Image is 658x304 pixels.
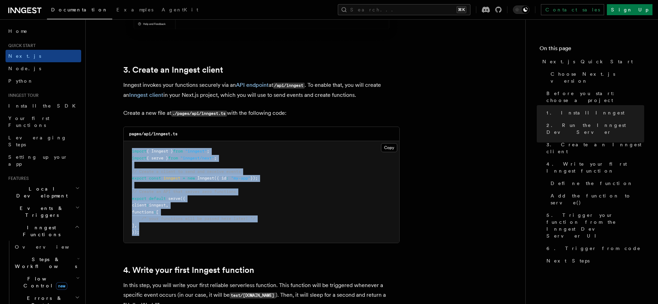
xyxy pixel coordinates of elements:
a: Inngest client [129,92,163,98]
p: Create a new file at with the following code: [123,108,400,118]
span: Before you start: choose a project [546,90,644,104]
a: 3. Create an Inngest client [123,65,223,75]
span: , [166,203,168,208]
span: Inngest tour [6,93,39,98]
button: Steps & Workflows [12,253,81,273]
span: }); [132,230,139,234]
span: 3. Create an Inngest client [546,141,644,155]
span: Your first Functions [8,116,49,128]
span: : [154,210,156,214]
span: // Create a client to send and receive events [132,169,241,174]
span: inngest [149,203,166,208]
span: ({ [180,196,185,201]
button: Toggle dark mode [513,6,530,14]
span: Leveraging Steps [8,135,67,147]
span: new [56,282,67,290]
kbd: ⌘K [457,6,466,13]
span: Flow Control [12,275,76,289]
a: 1. Install Inngest [544,107,644,119]
a: Choose Next.js version [548,68,644,87]
span: , [134,223,137,228]
a: Contact sales [541,4,604,15]
a: Next.js [6,50,81,62]
span: 6. Trigger from code [546,245,641,252]
span: client [132,203,146,208]
button: Flow Controlnew [12,273,81,292]
a: Before you start: choose a project [544,87,644,107]
button: Events & Triggers [6,202,81,221]
span: /* your functions will be passed here later! */ [142,216,255,221]
span: ; [207,149,209,154]
code: test/[DOMAIN_NAME] [230,293,276,298]
span: inngest [163,176,180,181]
span: Next Steps [546,257,590,264]
a: AgentKit [158,2,202,19]
a: Install the SDK [6,100,81,112]
a: Sign Up [607,4,652,15]
span: 2. Run the Inngest Dev Server [546,122,644,136]
span: ; [214,156,217,160]
h4: On this page [540,44,644,55]
button: Search...⌘K [338,4,470,15]
code: /api/inngest [273,83,305,89]
span: Examples [116,7,153,12]
span: { serve } [146,156,168,160]
a: Add the function to serve() [548,190,644,209]
p: Inngest invokes your functions securely via an at . To enable that, you will create an in your Ne... [123,80,400,100]
a: Documentation [47,2,112,19]
a: 4. Write your first Inngest function [123,265,254,275]
a: Next.js Quick Start [540,55,644,68]
a: 4. Write your first Inngest function [544,158,644,177]
a: API endpoint [236,82,269,88]
span: { Inngest } [146,149,173,154]
span: import [132,156,146,160]
a: 6. Trigger from code [544,242,644,255]
a: Examples [112,2,158,19]
span: "inngest/next" [180,156,214,160]
button: Local Development [6,183,81,202]
a: Your first Functions [6,112,81,131]
span: Events & Triggers [6,205,75,219]
span: 1. Install Inngest [546,109,624,116]
a: 2. Run the Inngest Dev Server [544,119,644,138]
span: = [183,176,185,181]
a: Next Steps [544,255,644,267]
span: : [226,176,229,181]
span: export [132,176,146,181]
span: Add the function to serve() [551,192,644,206]
span: Overview [15,244,86,250]
a: Define the function [548,177,644,190]
span: Choose Next.js version [551,71,644,84]
span: Quick start [6,43,36,48]
span: ({ id [214,176,226,181]
span: new [188,176,195,181]
button: Copy [381,143,397,152]
span: : [146,203,149,208]
span: ] [132,223,134,228]
span: Documentation [51,7,108,12]
span: default [149,196,166,201]
a: Home [6,25,81,37]
button: Inngest Functions [6,221,81,241]
span: from [168,156,178,160]
span: Steps & Workflows [12,256,77,270]
a: 5. Trigger your function from the Inngest Dev Server UI [544,209,644,242]
span: Inngest Functions [6,224,75,238]
a: Setting up your app [6,151,81,170]
a: Python [6,75,81,87]
code: ./pages/api/inngest.ts [171,111,227,117]
a: 3. Create an Inngest client [544,138,644,158]
span: Features [6,176,29,181]
span: functions [132,210,154,214]
span: Local Development [6,185,75,199]
a: Overview [12,241,81,253]
span: serve [168,196,180,201]
span: }); [250,176,258,181]
span: "inngest" [185,149,207,154]
a: Leveraging Steps [6,131,81,151]
span: AgentKit [162,7,198,12]
span: Node.js [8,66,41,71]
span: Home [8,28,28,35]
span: import [132,149,146,154]
span: export [132,196,146,201]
